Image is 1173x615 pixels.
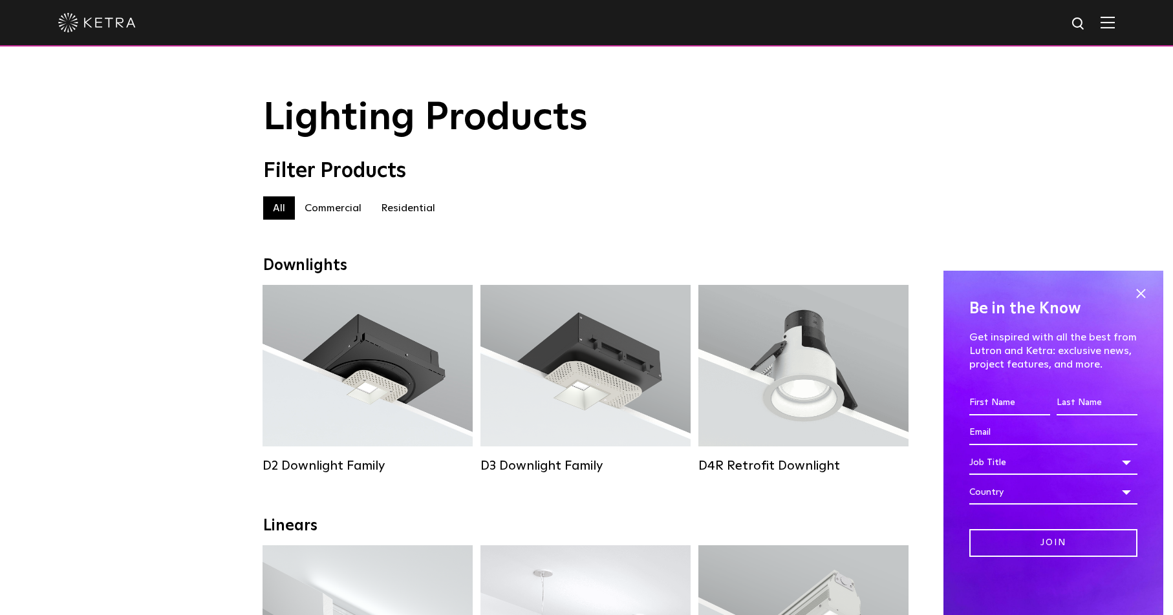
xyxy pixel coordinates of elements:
[263,196,295,220] label: All
[969,331,1137,371] p: Get inspired with all the best from Lutron and Ketra: exclusive news, project features, and more.
[1057,391,1137,415] input: Last Name
[263,99,588,138] span: Lighting Products
[263,517,910,536] div: Linears
[969,480,1137,505] div: Country
[263,256,910,275] div: Downlights
[58,13,136,32] img: ketra-logo-2019-white
[969,297,1137,321] h4: Be in the Know
[480,285,691,474] a: D3 Downlight Family Lumen Output:700 / 900 / 1100Colors:White / Black / Silver / Bronze / Paintab...
[1071,16,1087,32] img: search icon
[698,458,909,474] div: D4R Retrofit Downlight
[969,450,1137,475] div: Job Title
[263,159,910,183] div: Filter Products
[698,285,909,474] a: D4R Retrofit Downlight Lumen Output:800Colors:White / BlackBeam Angles:15° / 25° / 40° / 60°Watta...
[969,421,1137,445] input: Email
[263,285,473,474] a: D2 Downlight Family Lumen Output:1200Colors:White / Black / Gloss Black / Silver / Bronze / Silve...
[295,196,371,220] label: Commercial
[263,458,473,474] div: D2 Downlight Family
[969,391,1050,415] input: First Name
[969,529,1137,557] input: Join
[371,196,445,220] label: Residential
[1101,16,1115,28] img: Hamburger%20Nav.svg
[480,458,691,474] div: D3 Downlight Family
